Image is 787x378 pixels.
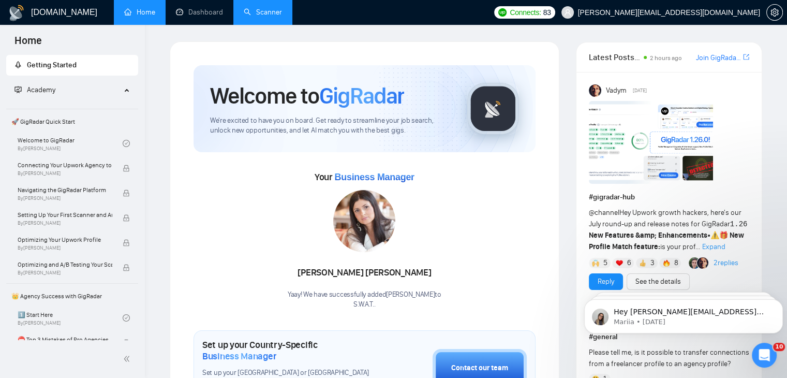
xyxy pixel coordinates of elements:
[176,8,223,17] a: dashboardDashboard
[8,5,25,21] img: logo
[752,343,777,368] iframe: Intercom live chat
[123,354,133,364] span: double-left
[18,335,112,345] span: ⛔ Top 3 Mistakes of Pro Agencies
[767,8,782,17] span: setting
[589,273,623,290] button: Reply
[564,9,571,16] span: user
[627,273,690,290] button: See the details
[7,111,137,132] span: 🚀 GigRadar Quick Start
[244,8,282,17] a: searchScanner
[202,351,276,362] span: Business Manager
[18,235,112,245] span: Optimizing Your Upwork Profile
[319,82,404,110] span: GigRadar
[467,83,519,135] img: gigradar-logo.png
[589,231,707,240] strong: New Features &amp; Enhancements
[766,8,783,17] a: setting
[123,314,130,322] span: check-circle
[650,258,655,268] span: 3
[14,85,55,94] span: Academy
[18,170,112,177] span: By [PERSON_NAME]
[18,245,112,251] span: By [PERSON_NAME]
[592,259,599,267] img: 🙌
[650,54,682,62] span: 2 hours ago
[6,33,50,55] span: Home
[334,172,414,182] span: Business Manager
[123,339,130,346] span: lock
[7,286,137,307] span: 👑 Agency Success with GigRadar
[627,258,631,268] span: 6
[18,270,112,276] span: By [PERSON_NAME]
[616,259,623,267] img: ❤️
[714,258,738,268] a: 2replies
[635,276,681,287] a: See the details
[580,278,787,350] iframe: Intercom notifications message
[27,61,77,69] span: Getting Started
[730,220,748,228] code: 1.26
[696,52,741,64] a: Join GigRadar Slack Community
[288,300,441,310] p: S.W.A.T. .
[18,259,112,270] span: Optimizing and A/B Testing Your Scanner for Better Results
[123,264,130,271] span: lock
[18,185,112,195] span: Navigating the GigRadar Platform
[18,210,112,220] span: Setting Up Your First Scanner and Auto-Bidder
[743,52,749,62] a: export
[18,160,112,170] span: Connecting Your Upwork Agency to GigRadar
[633,86,647,95] span: [DATE]
[702,242,725,251] span: Expand
[543,7,551,18] span: 83
[773,343,785,351] span: 10
[605,85,626,96] span: Vadym
[510,7,541,18] span: Connects:
[663,259,670,267] img: 🔥
[743,53,749,61] span: export
[589,208,619,217] span: @channel
[18,195,112,201] span: By [PERSON_NAME]
[589,192,749,203] h1: # gigradar-hub
[18,220,112,226] span: By [PERSON_NAME]
[719,231,728,240] span: 🎁
[6,55,138,76] li: Getting Started
[123,140,130,147] span: check-circle
[288,290,441,310] div: Yaay! We have successfully added [PERSON_NAME] to
[315,171,414,183] span: Your
[123,214,130,222] span: lock
[18,307,123,329] a: 1️⃣ Start HereBy[PERSON_NAME]
[123,239,130,246] span: lock
[210,82,404,110] h1: Welcome to
[288,264,441,282] div: [PERSON_NAME] [PERSON_NAME]
[498,8,507,17] img: upwork-logo.png
[14,61,22,68] span: rocket
[589,101,713,184] img: F09AC4U7ATU-image.png
[124,8,155,17] a: homeHome
[14,86,22,93] span: fund-projection-screen
[123,165,130,172] span: lock
[210,116,451,136] span: We're excited to have you on board. Get ready to streamline your job search, unlock new opportuni...
[27,85,55,94] span: Academy
[689,257,700,269] img: Alex B
[589,208,748,251] span: Hey Upwork growth hackers, here's our July round-up and release notes for GigRadar • is your prof...
[589,51,641,64] span: Latest Posts from the GigRadar Community
[202,339,381,362] h1: Set up your Country-Specific
[18,132,123,155] a: Welcome to GigRadarBy[PERSON_NAME]
[766,4,783,21] button: setting
[674,258,678,268] span: 8
[710,231,719,240] span: ⚠️
[598,276,614,287] a: Reply
[639,259,646,267] img: 👍
[451,362,508,374] div: Contact our team
[123,190,130,197] span: lock
[333,190,395,252] img: 1706119779818-multi-117.jpg
[589,84,601,97] img: Vadym
[603,258,607,268] span: 5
